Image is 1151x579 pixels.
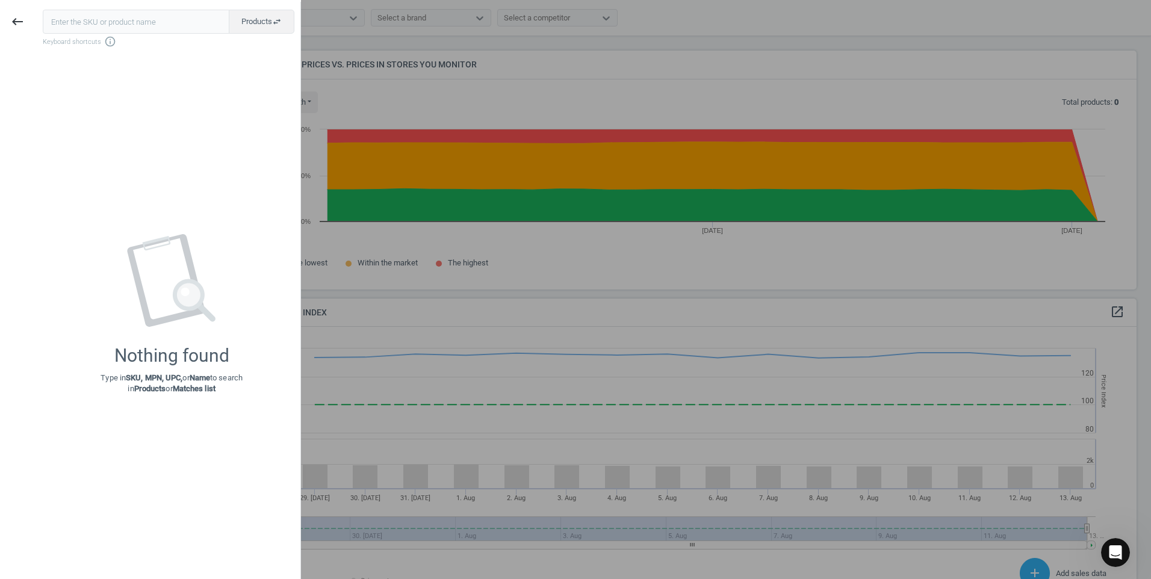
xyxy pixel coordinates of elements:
[134,384,166,393] strong: Products
[101,373,243,394] p: Type in or to search in or
[104,36,116,48] i: info_outline
[190,373,210,382] strong: Name
[43,10,229,34] input: Enter the SKU or product name
[4,8,31,36] button: keyboard_backspace
[173,384,216,393] strong: Matches list
[43,36,294,48] span: Keyboard shortcuts
[126,373,182,382] strong: SKU, MPN, UPC,
[10,14,25,29] i: keyboard_backspace
[114,345,229,367] div: Nothing found
[241,16,282,27] span: Products
[229,10,294,34] button: Productsswap_horiz
[1101,538,1130,567] iframe: Intercom live chat
[272,17,282,26] i: swap_horiz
